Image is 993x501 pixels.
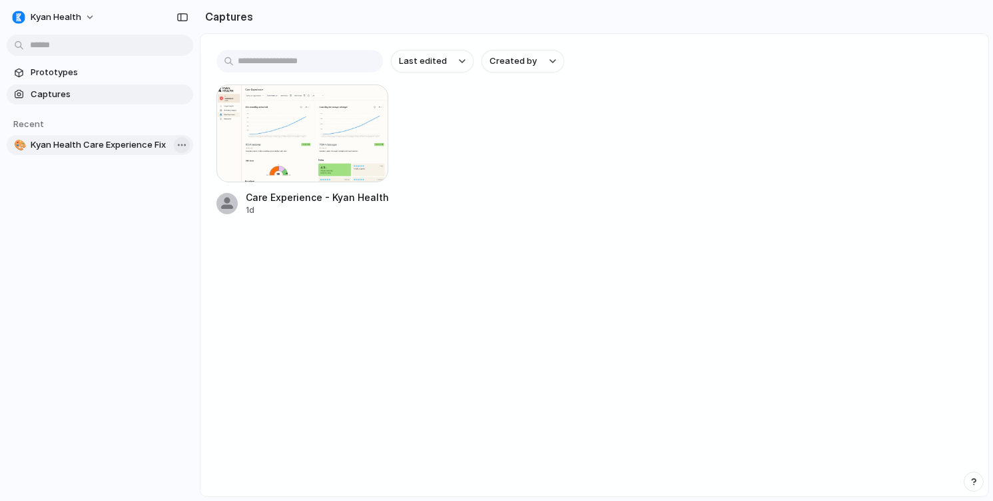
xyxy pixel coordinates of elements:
[246,190,388,204] div: Care Experience - Kyan Health
[482,50,564,73] button: Created by
[7,84,193,104] a: Captures
[200,9,253,25] h2: Captures
[13,118,44,129] span: Recent
[31,138,188,152] span: Kyan Health Care Experience Fix
[7,7,102,28] button: Kyan Health
[31,11,81,24] span: Kyan Health
[31,88,188,101] span: Captures
[490,55,537,68] span: Created by
[246,204,388,216] div: 1d
[391,50,474,73] button: Last edited
[7,135,193,155] a: 🎨Kyan Health Care Experience Fix
[12,138,25,152] button: 🎨
[7,63,193,83] a: Prototypes
[31,66,188,79] span: Prototypes
[14,138,23,153] div: 🎨
[399,55,447,68] span: Last edited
